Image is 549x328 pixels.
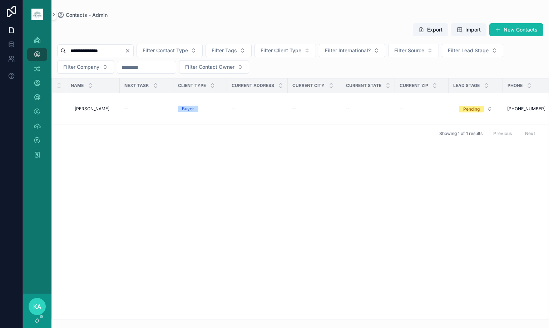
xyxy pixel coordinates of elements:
[31,9,43,20] img: App logo
[448,47,489,54] span: Filter Lead Stage
[399,106,444,112] a: --
[206,44,252,57] button: Select Button
[212,47,237,54] span: Filter Tags
[178,83,206,88] span: Client Type
[465,26,481,33] span: Import
[346,106,350,112] span: --
[508,83,523,88] span: Phone
[124,106,169,112] a: --
[185,63,234,71] span: Filter Contact Owner
[231,106,236,112] span: --
[463,106,480,112] div: Pending
[57,60,114,74] button: Select Button
[63,63,99,71] span: Filter Company
[231,106,283,112] a: --
[292,106,337,112] a: --
[66,11,108,19] span: Contacts - Admin
[232,83,274,88] span: Current Address
[399,106,404,112] span: --
[179,60,249,74] button: Select Button
[57,11,108,19] a: Contacts - Admin
[507,106,545,112] span: [PHONE_NUMBER]
[125,48,133,54] button: Clear
[254,44,316,57] button: Select Button
[442,44,503,57] button: Select Button
[400,83,428,88] span: Current Zip
[413,23,448,36] button: Export
[75,106,109,112] span: [PERSON_NAME]
[75,106,115,112] a: [PERSON_NAME]
[23,29,51,170] div: scrollable content
[137,44,203,57] button: Select Button
[71,83,84,88] span: Name
[388,44,439,57] button: Select Button
[453,102,499,116] a: Select Button
[319,44,385,57] button: Select Button
[453,83,480,88] span: Lead Stage
[124,106,128,112] span: --
[261,47,301,54] span: Filter Client Type
[143,47,188,54] span: Filter Contact Type
[453,102,498,115] button: Select Button
[346,83,381,88] span: Current State
[182,106,194,112] div: Buyer
[178,106,223,112] a: Buyer
[346,106,391,112] a: --
[439,131,483,136] span: Showing 1 of 1 results
[292,83,325,88] span: Current City
[489,23,543,36] button: New Contacts
[124,83,149,88] span: Next Task
[292,106,296,112] span: --
[394,47,424,54] span: Filter Source
[325,47,371,54] span: Filter International?
[451,23,486,36] button: Import
[33,302,41,311] span: KA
